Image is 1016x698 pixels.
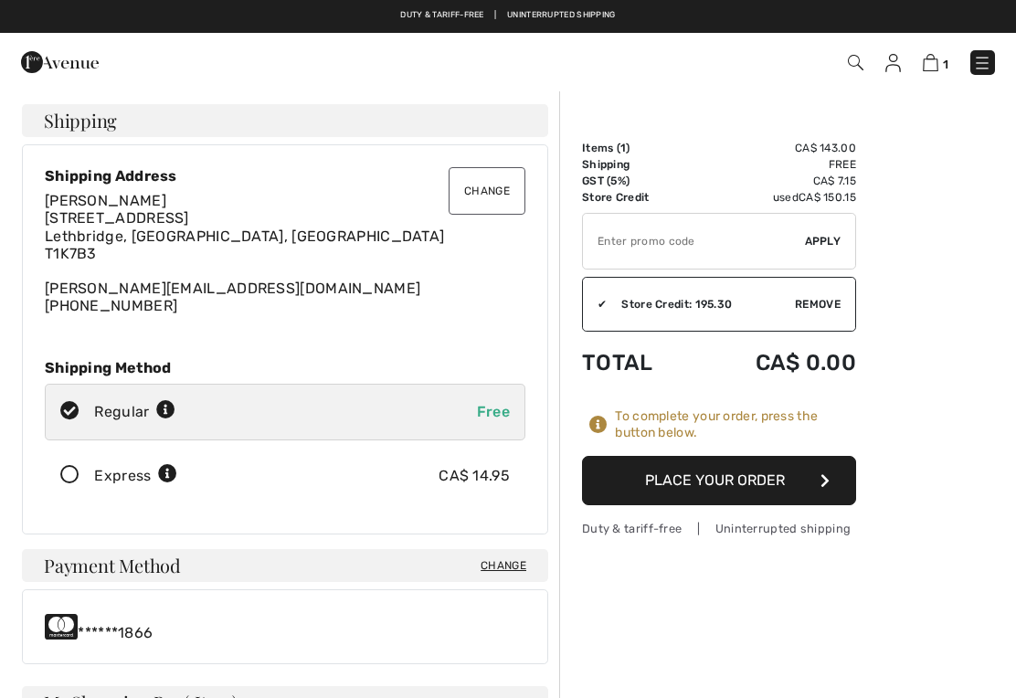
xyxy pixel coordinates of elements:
[923,51,948,73] a: 1
[94,401,175,423] div: Regular
[583,214,805,269] input: Promo code
[615,408,856,441] div: To complete your order, press the button below.
[582,332,695,394] td: Total
[582,156,695,173] td: Shipping
[481,557,526,574] span: Change
[582,173,695,189] td: GST (5%)
[439,465,510,487] div: CA$ 14.95
[582,456,856,505] button: Place Your Order
[695,189,856,206] td: used
[695,140,856,156] td: CA$ 143.00
[44,556,181,575] span: Payment Method
[885,54,901,72] img: My Info
[583,296,607,312] div: ✔
[45,359,525,376] div: Shipping Method
[848,55,863,70] img: Search
[582,520,856,537] div: Duty & tariff-free | Uninterrupted shipping
[45,192,525,314] div: [PERSON_NAME][EMAIL_ADDRESS][DOMAIN_NAME]
[45,192,166,209] span: [PERSON_NAME]
[582,189,695,206] td: Store Credit
[943,58,948,71] span: 1
[94,465,177,487] div: Express
[695,332,856,394] td: CA$ 0.00
[45,167,525,185] div: Shipping Address
[795,296,841,312] span: Remove
[607,296,795,312] div: Store Credit: 195.30
[695,156,856,173] td: Free
[923,54,938,71] img: Shopping Bag
[449,167,525,215] button: Change
[21,52,99,69] a: 1ère Avenue
[805,233,841,249] span: Apply
[582,140,695,156] td: Items ( )
[695,173,856,189] td: CA$ 7.15
[799,191,856,204] span: CA$ 150.15
[45,297,177,314] a: [PHONE_NUMBER]
[21,44,99,80] img: 1ère Avenue
[477,403,510,420] span: Free
[45,209,444,261] span: [STREET_ADDRESS] Lethbridge, [GEOGRAPHIC_DATA], [GEOGRAPHIC_DATA] T1K7B3
[44,111,117,130] span: Shipping
[620,142,626,154] span: 1
[973,54,991,72] img: Menu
